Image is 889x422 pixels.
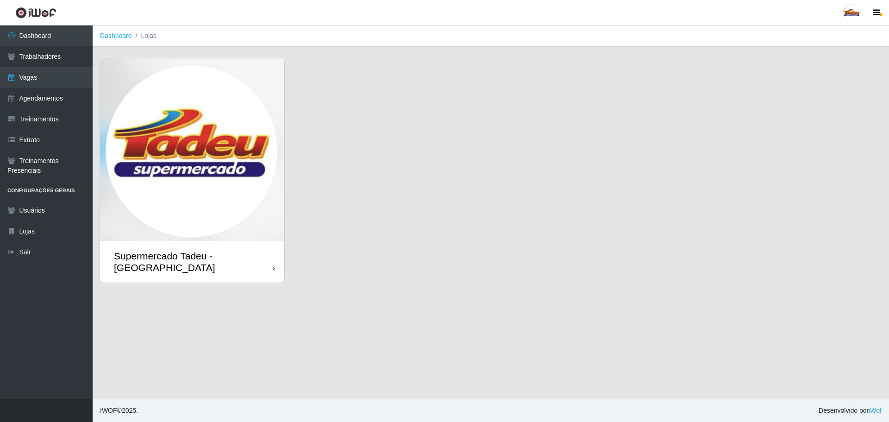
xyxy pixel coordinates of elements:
[100,32,132,39] a: Dashboard
[100,58,284,283] a: Supermercado Tadeu - [GEOGRAPHIC_DATA]
[93,25,889,47] nav: breadcrumb
[15,7,56,19] img: CoreUI Logo
[819,406,882,416] span: Desenvolvido por
[100,407,117,414] span: IWOF
[100,58,284,241] img: cardImg
[132,31,157,41] li: Lojas
[100,406,138,416] span: © 2025 .
[869,407,882,414] a: iWof
[114,250,273,273] div: Supermercado Tadeu - [GEOGRAPHIC_DATA]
